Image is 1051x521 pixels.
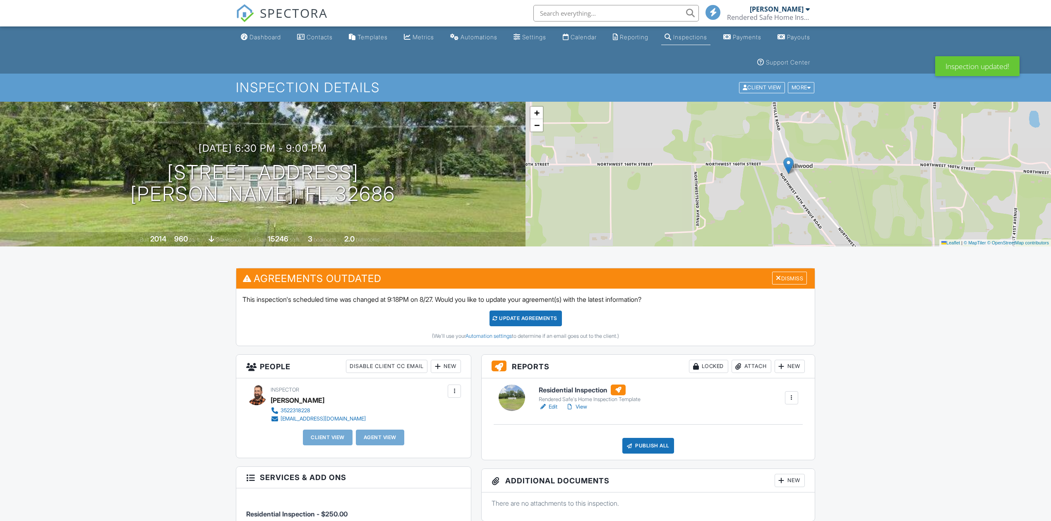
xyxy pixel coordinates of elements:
[174,234,188,243] div: 960
[246,510,348,518] span: Residential Inspection - $250.00
[620,33,648,41] div: Reporting
[281,407,310,414] div: 3522318228
[539,396,641,403] div: Rendered Safe's Home Inspection Template
[732,360,771,373] div: Attach
[566,403,587,411] a: View
[530,107,543,119] a: Zoom in
[964,240,986,245] a: © MapTiler
[413,33,434,41] div: Metrics
[539,385,641,403] a: Residential Inspection Rendered Safe's Home Inspection Template
[461,33,497,41] div: Automations
[356,237,379,243] span: bathrooms
[750,5,804,13] div: [PERSON_NAME]
[673,33,707,41] div: Inspections
[238,30,284,45] a: Dashboard
[775,474,805,487] div: New
[294,30,336,45] a: Contacts
[522,33,546,41] div: Settings
[314,237,336,243] span: bedrooms
[242,333,809,339] div: (We'll use your to determine if an email goes out to the client.)
[268,234,288,243] div: 15246
[987,240,1049,245] a: © OpenStreetMap contributors
[539,385,641,395] h6: Residential Inspection
[308,234,312,243] div: 3
[236,355,471,378] h3: People
[787,33,810,41] div: Payouts
[401,30,437,45] a: Metrics
[260,4,328,22] span: SPECTORA
[140,237,149,243] span: Built
[492,499,805,508] p: There are no attachments to this inspection.
[130,162,395,206] h1: [STREET_ADDRESS] [PERSON_NAME], FL 32686
[961,240,962,245] span: |
[530,119,543,131] a: Zoom out
[738,84,787,90] a: Client View
[236,4,254,22] img: The Best Home Inspection Software - Spectora
[236,289,815,346] div: This inspection's scheduled time was changed at 9:18PM on 8/27. Would you like to update your agr...
[346,360,427,373] div: Disable Client CC Email
[739,82,785,93] div: Client View
[189,237,201,243] span: sq. ft.
[236,11,328,29] a: SPECTORA
[307,33,333,41] div: Contacts
[689,360,728,373] div: Locked
[249,237,266,243] span: Lot Size
[622,438,674,454] div: Publish All
[271,415,366,423] a: [EMAIL_ADDRESS][DOMAIN_NAME]
[941,240,960,245] a: Leaflet
[733,33,761,41] div: Payments
[271,406,366,415] a: 3522318228
[271,387,299,393] span: Inspector
[727,13,810,22] div: Rendered Safe Home Inspections, LLC
[346,30,391,45] a: Templates
[510,30,549,45] a: Settings
[344,234,355,243] div: 2.0
[559,30,600,45] a: Calendar
[772,272,807,284] div: Dismiss
[216,237,241,243] span: crawlspace
[661,30,710,45] a: Inspections
[482,355,815,378] h3: Reports
[447,30,501,45] a: Automations (Basic)
[766,59,810,66] div: Support Center
[533,5,699,22] input: Search everything...
[150,234,166,243] div: 2014
[720,30,765,45] a: Payments
[482,469,815,492] h3: Additional Documents
[774,30,813,45] a: Payouts
[775,360,805,373] div: New
[783,157,794,174] img: Marker
[571,33,597,41] div: Calendar
[236,467,471,488] h3: Services & Add ons
[466,333,512,339] a: Automation settings
[250,33,281,41] div: Dashboard
[935,56,1020,76] div: Inspection updated!
[490,311,562,326] div: Update Agreements
[271,394,324,406] div: [PERSON_NAME]
[236,80,815,95] h1: Inspection Details
[199,143,327,154] h3: [DATE] 6:30 pm - 9:00 pm
[609,30,652,45] a: Reporting
[754,55,813,70] a: Support Center
[290,237,300,243] span: sq.ft.
[358,33,388,41] div: Templates
[788,82,815,93] div: More
[539,403,557,411] a: Edit
[534,108,540,118] span: +
[534,120,540,130] span: −
[236,268,815,289] h3: Agreements Outdated
[281,416,366,422] div: [EMAIL_ADDRESS][DOMAIN_NAME]
[431,360,461,373] div: New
